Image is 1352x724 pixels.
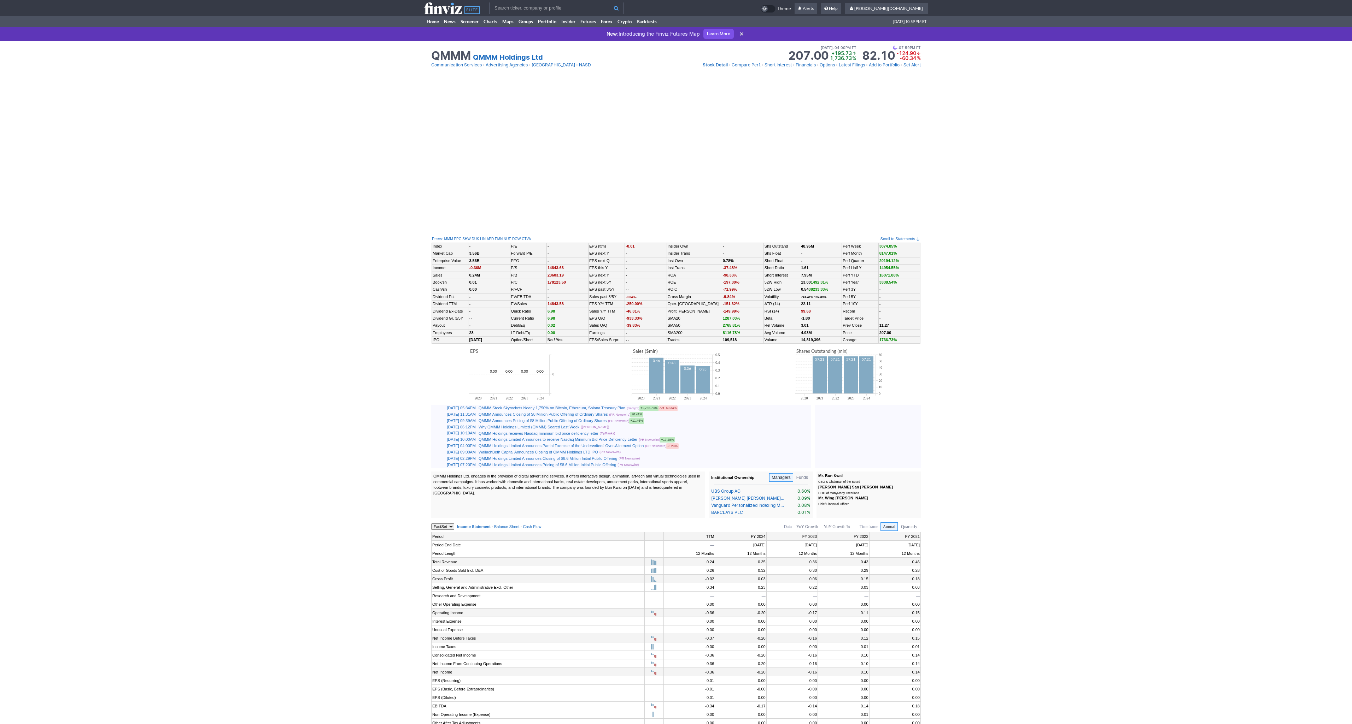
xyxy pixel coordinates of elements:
a: QMMM Holdings Ltd [473,52,543,62]
span: • [836,61,838,69]
td: 52W Low [763,286,800,293]
td: Change [842,337,878,344]
td: Gross Margin [667,293,722,300]
td: Shs Outstand [763,243,800,250]
span: • [833,44,835,51]
text: 40 [879,366,882,370]
span: New: [607,31,619,37]
span: 14954.55% [879,266,899,270]
span: • [866,61,868,69]
td: Volume [763,337,800,344]
span: • [482,61,485,69]
td: PEG [510,257,546,264]
button: YoY Growth [794,522,820,531]
a: Communication Services [431,61,482,69]
td: Sales [432,272,468,279]
a: Help [821,3,841,14]
b: - [469,302,470,306]
span: Theme [777,5,791,13]
b: - [626,266,627,270]
td: ROE [667,279,722,286]
td: Avg Volume [763,329,800,336]
td: Earnings [589,329,625,336]
a: QMMM Announces Pricing of $8 Million Public Offering of Ordinary Shares [479,419,607,423]
b: - [548,287,549,291]
td: P/E [510,243,546,250]
button: YoY Growth % [821,522,852,531]
text: 0.36 [684,366,691,370]
td: Dividend TTM [432,301,468,308]
span: [DATE] 04:00PM ET [821,44,856,51]
span: • [900,61,903,69]
span: 3338.54% [879,280,897,284]
span: 07:59PM ET [893,44,921,51]
td: Perf YTD [842,272,878,279]
button: Managers [769,473,793,482]
a: [PERSON_NAME] [PERSON_NAME] GROUP INC [711,495,785,501]
a: Maps [500,16,516,27]
b: - [879,302,881,306]
a: BARCLAYS PLC [711,510,785,515]
a: QMMM Holdings Limited Announces Partial Exercise of the Underwriters' Over-Allotment Option [479,444,644,448]
span: -98.33% [723,273,737,277]
span: % [852,55,856,61]
a: Advertising Agencies [486,61,528,69]
b: 3.56B [469,251,479,255]
small: - - [626,288,628,291]
td: P/B [510,272,546,279]
b: - [626,251,627,255]
td: Forward P/E [510,250,546,257]
a: QMMM Holdings Limited Announces Pricing of $8.6 Million Initial Public Offering [479,463,616,467]
b: - [879,287,881,291]
a: QMMM Holdings Limited Announces Closing of $8.6 Million Initial Public Offering [479,456,617,461]
text: 60 [879,353,882,357]
span: Managers [772,474,790,481]
a: UBS Group AG [711,488,785,494]
span: -9.84% [723,295,735,299]
strong: 207.00 [788,50,829,61]
text: 57.21 [815,357,824,362]
span: 14843.63 [548,266,564,270]
span: 2765.81% [723,323,741,327]
td: Dividend Ex-Date [432,308,468,315]
b: - [548,259,549,263]
b: - [469,309,470,313]
b: 207.00 [879,331,891,335]
b: 109,518 [723,338,737,342]
b: No / Yes [548,338,563,342]
span: -60.34 [900,55,916,61]
b: - [626,331,627,335]
td: Payout [432,322,468,329]
input: Search ticker, company or profile [489,2,624,14]
span: 99.68 [801,309,811,313]
a: Short Ratio [765,266,784,270]
td: Recom [842,308,878,315]
b: 3.01 [801,323,808,327]
b: 28 [469,331,473,335]
button: Annual [880,522,898,531]
span: +195.73 [831,50,852,56]
td: Quick Ratio [510,308,546,315]
span: • [897,44,899,51]
img: nic2x2.gif [813,495,816,495]
td: EPS past 3/5Y [589,286,625,293]
b: 13.00 [801,280,828,284]
a: Latest Filings [839,61,865,69]
a: Portfolio [535,16,559,27]
a: NASD [579,61,591,69]
td: ROIC [667,286,722,293]
a: Cash Flow [523,524,542,529]
td: P/FCF [510,286,546,293]
b: - [879,316,881,320]
small: - - [469,317,472,320]
td: EPS Q/Q [589,315,625,322]
td: Perf Week [842,243,878,250]
b: [DATE] [469,338,482,342]
td: Sales past 3/5Y [589,293,625,300]
a: 7.95M [801,273,812,277]
span: • [761,61,764,69]
img: nic2x2.gif [706,495,708,495]
b: - [548,295,549,299]
a: [GEOGRAPHIC_DATA] [532,61,575,69]
td: Insider Trans [667,250,722,257]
